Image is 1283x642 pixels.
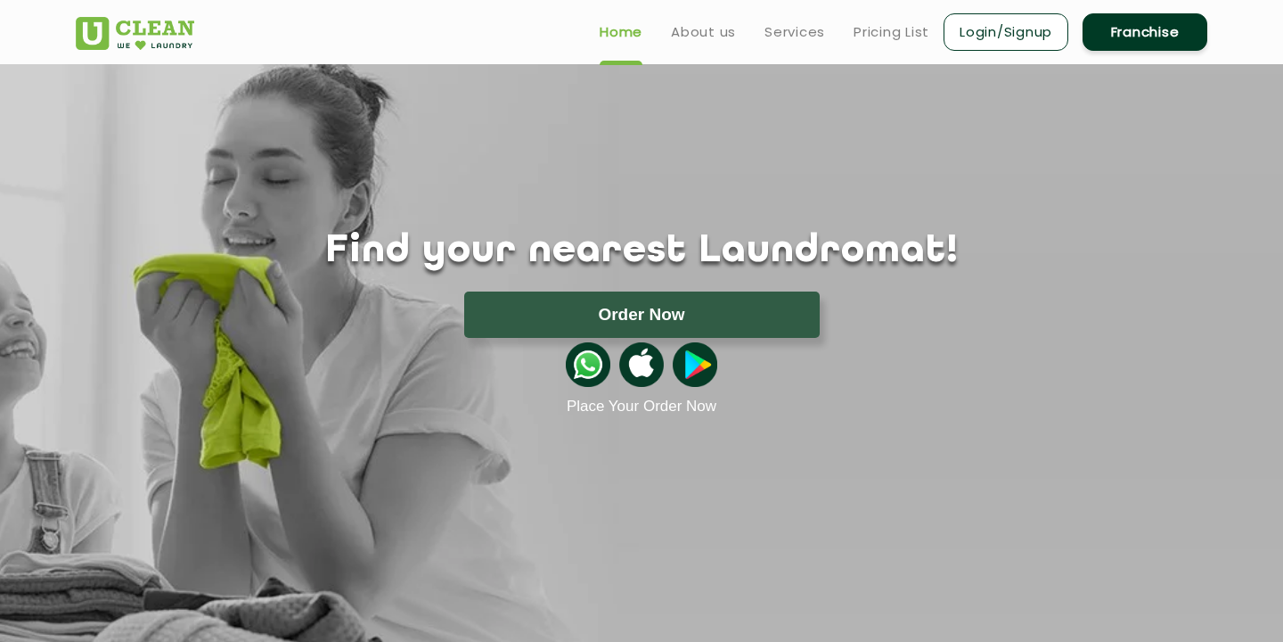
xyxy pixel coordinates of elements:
[673,342,717,387] img: playstoreicon.png
[600,21,642,43] a: Home
[567,398,716,416] a: Place Your Order Now
[764,21,825,43] a: Services
[62,229,1221,274] h1: Find your nearest Laundromat!
[854,21,929,43] a: Pricing List
[76,17,194,50] img: UClean Laundry and Dry Cleaning
[566,342,610,387] img: whatsappicon.png
[671,21,736,43] a: About us
[944,13,1068,51] a: Login/Signup
[464,292,820,338] button: Order Now
[1083,13,1207,51] a: Franchise
[619,342,664,387] img: apple-icon.png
